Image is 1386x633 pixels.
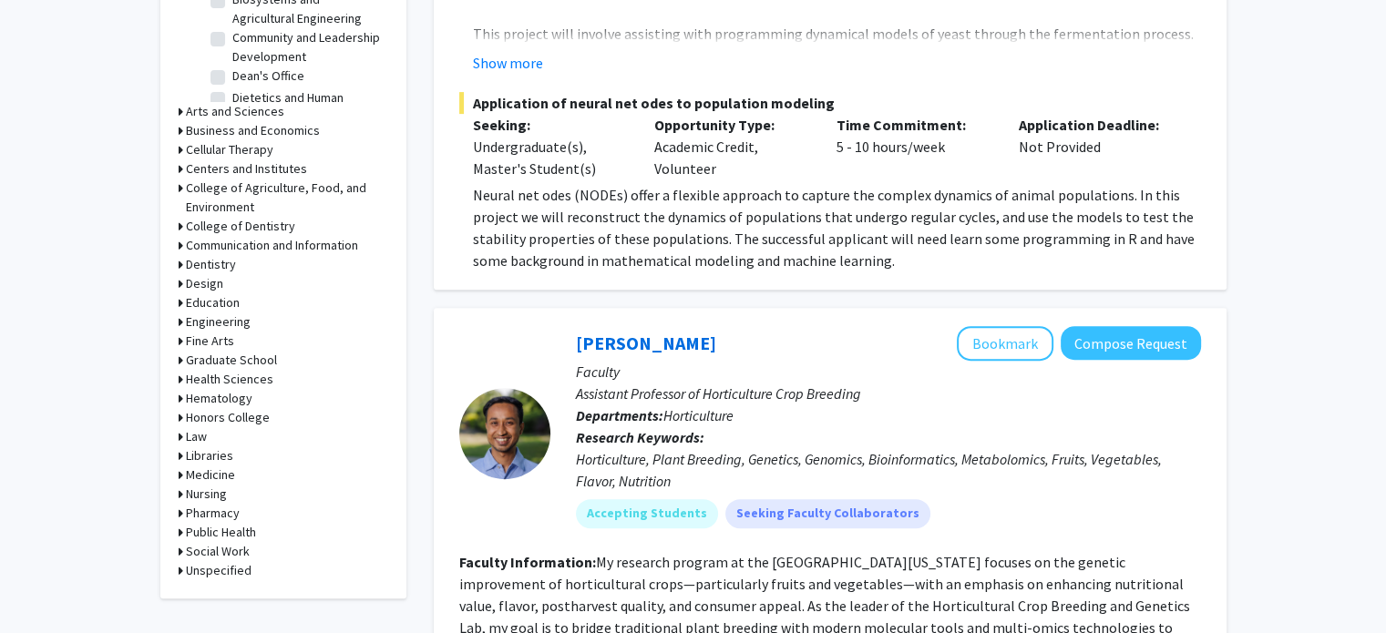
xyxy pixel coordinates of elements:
mat-chip: Seeking Faculty Collaborators [725,499,930,528]
div: 5 - 10 hours/week [823,114,1005,179]
h3: Hematology [186,389,252,408]
label: Dean's Office [232,66,304,86]
h3: Engineering [186,312,251,332]
b: Research Keywords: [576,428,704,446]
p: This project will involve assisting with programming dynamical models of yeast through the fermen... [473,23,1201,88]
a: [PERSON_NAME] [576,332,716,354]
p: Neural net odes (NODEs) offer a flexible approach to capture the complex dynamics of animal popul... [473,184,1201,271]
h3: Cellular Therapy [186,140,273,159]
button: Add Manoj Sapkota to Bookmarks [957,326,1053,361]
label: Dietetics and Human Nutrition [232,88,384,127]
div: Horticulture, Plant Breeding, Genetics, Genomics, Bioinformatics, Metabolomics, Fruits, Vegetable... [576,448,1201,492]
h3: Dentistry [186,255,236,274]
h3: Education [186,293,240,312]
h3: College of Agriculture, Food, and Environment [186,179,388,217]
p: Seeking: [473,114,628,136]
iframe: Chat [14,551,77,619]
h3: Public Health [186,523,256,542]
span: Application of neural net odes to population modeling [459,92,1201,114]
p: Opportunity Type: [654,114,809,136]
h3: Medicine [186,465,235,485]
h3: Pharmacy [186,504,240,523]
b: Faculty Information: [459,553,596,571]
p: Time Commitment: [837,114,991,136]
div: Undergraduate(s), Master's Student(s) [473,136,628,179]
h3: Honors College [186,408,270,427]
p: Faculty [576,361,1201,383]
p: Application Deadline: [1019,114,1174,136]
b: Departments: [576,406,663,424]
label: Community and Leadership Development [232,28,384,66]
h3: Health Sciences [186,370,273,389]
mat-chip: Accepting Students [576,499,718,528]
h3: Fine Arts [186,332,234,351]
h3: Nursing [186,485,227,504]
h3: Social Work [186,542,250,561]
h3: College of Dentistry [186,217,295,236]
h3: Centers and Institutes [186,159,307,179]
button: Compose Request to Manoj Sapkota [1061,326,1201,360]
p: Assistant Professor of Horticulture Crop Breeding [576,383,1201,404]
h3: Libraries [186,446,233,465]
span: Horticulture [663,406,734,424]
h3: Communication and Information [186,236,358,255]
h3: Design [186,274,223,293]
div: Not Provided [1005,114,1187,179]
button: Show more [473,52,543,74]
h3: Graduate School [186,351,277,370]
h3: Business and Economics [186,121,320,140]
h3: Unspecified [186,561,252,580]
h3: Law [186,427,207,446]
div: Academic Credit, Volunteer [641,114,823,179]
h3: Arts and Sciences [186,102,284,121]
